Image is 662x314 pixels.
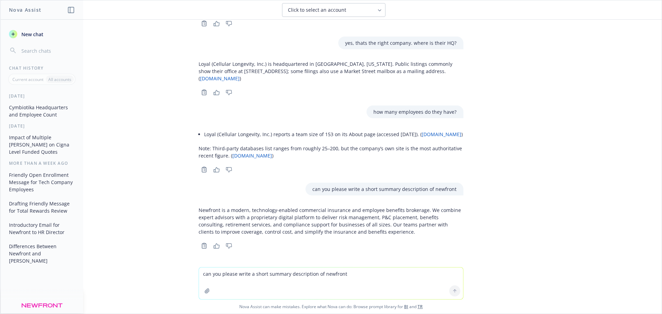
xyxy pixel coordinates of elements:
svg: Copy to clipboard [201,89,207,95]
p: All accounts [48,77,71,82]
button: Thumbs down [223,88,234,97]
span: Nova Assist can make mistakes. Explore what Nova can do: Browse prompt library for and [3,300,659,314]
svg: Copy to clipboard [201,243,207,249]
button: Thumbs down [223,19,234,28]
button: Thumbs down [223,241,234,251]
button: Drafting Friendly Message for Total Rewards Review [6,198,78,216]
a: [DOMAIN_NAME] [422,131,461,138]
button: Thumbs down [223,165,234,174]
p: Current account [12,77,43,82]
button: Impact of Multiple [PERSON_NAME] on Cigna Level Funded Quotes [6,132,78,158]
p: Note: Third‑party databases list ranges from roughly 25–200, but the company’s own site is the mo... [199,145,463,159]
button: Introductory Email for Newfront to HR Director [6,219,78,238]
span: Click to select an account [288,7,346,13]
button: Click to select an account [282,3,385,17]
svg: Copy to clipboard [201,166,207,173]
p: Newfront is a modern, technology-enabled commercial insurance and employee benefits brokerage. We... [199,206,463,235]
input: Search chats [20,46,75,55]
p: can you please write a short summary description of newfront [312,185,457,193]
span: New chat [20,31,43,38]
button: Cymbiotika Headquarters and Employee Count [6,102,78,120]
svg: Copy to clipboard [201,20,207,27]
div: Chat History [1,65,83,71]
div: More than a week ago [1,160,83,166]
a: [DOMAIN_NAME] [200,75,240,82]
p: yes, thats the right company. where is their HQ? [345,39,457,47]
a: TR [418,304,423,310]
button: Friendly Open Enrollment Message for Tech Company Employees [6,169,78,195]
a: BI [404,304,408,310]
p: Loyal (Cellular Longevity, Inc.) is headquartered in [GEOGRAPHIC_DATA], [US_STATE]. Public listin... [199,60,463,82]
p: how many employees do they have? [373,108,457,115]
li: Loyal (Cellular Longevity, Inc.) reports a team size of 153 on its About page (accessed [DATE]). ( ) [204,129,463,139]
h1: Nova Assist [9,6,41,13]
a: [DOMAIN_NAME] [232,152,272,159]
button: Differences Between Newfront and [PERSON_NAME] [6,241,78,266]
div: [DATE] [1,93,83,99]
button: New chat [6,28,78,40]
div: [DATE] [1,123,83,129]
